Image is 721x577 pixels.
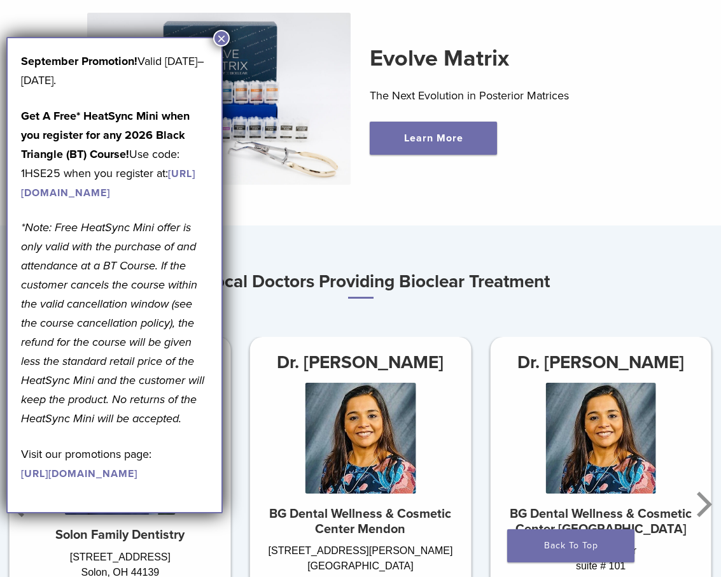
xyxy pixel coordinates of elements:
b: September Promotion! [21,54,137,68]
img: Evolve Matrix [87,13,351,185]
h3: Dr. [PERSON_NAME] [490,347,711,378]
a: Back To Top [507,529,634,562]
button: Next [689,466,715,543]
h3: Dr. [PERSON_NAME] [250,347,472,378]
strong: Get A Free* HeatSync Mini when you register for any 2026 Black Triangle (BT) Course! [21,109,190,161]
button: Close [213,30,230,46]
p: Use code: 1HSE25 when you register at: [21,106,208,202]
strong: Solon Family Dentistry [55,527,185,543]
strong: BG Dental Wellness & Cosmetic Center Mendon [269,506,451,537]
strong: BG Dental Wellness & Cosmetic Center [GEOGRAPHIC_DATA] [510,506,692,537]
img: Dr. Bhumija Gupta [305,383,416,493]
p: The Next Evolution in Posterior Matrices [370,86,634,105]
p: Valid [DATE]–[DATE]. [21,52,208,90]
em: *Note: Free HeatSync Mini offer is only valid with the purchase of and attendance at a BT Course.... [21,220,204,425]
p: Visit our promotions page: [21,445,208,483]
img: Dr. Bhumija Gupta [545,383,656,493]
a: [URL][DOMAIN_NAME] [21,467,137,480]
h2: Evolve Matrix [370,43,634,74]
a: [URL][DOMAIN_NAME] [21,167,195,199]
a: Learn More [370,122,497,155]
